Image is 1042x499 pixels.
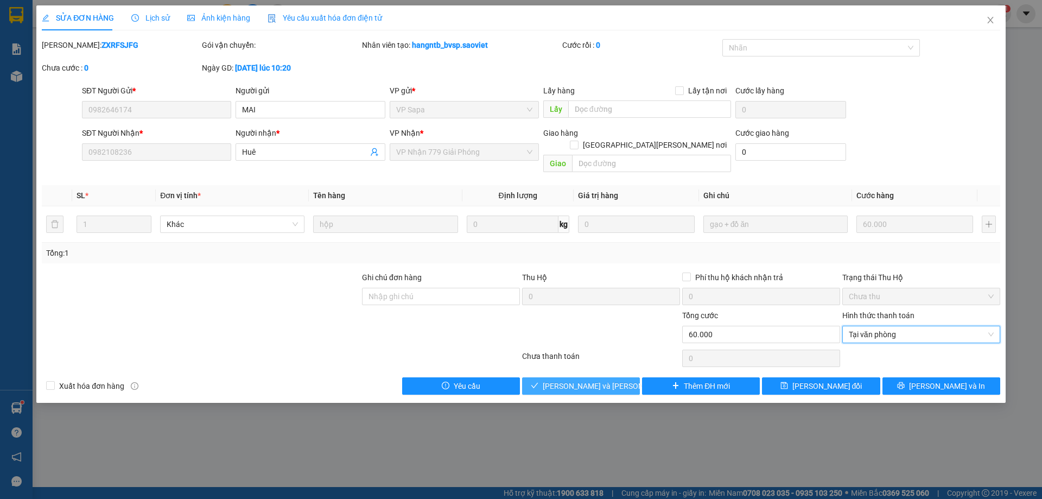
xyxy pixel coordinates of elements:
[703,216,848,233] input: Ghi Chú
[268,14,382,22] span: Yêu cầu xuất hóa đơn điện tử
[735,101,846,118] input: Cước lấy hàng
[268,14,276,23] img: icon
[856,191,894,200] span: Cước hàng
[236,85,385,97] div: Người gửi
[849,288,994,305] span: Chưa thu
[202,62,360,74] div: Ngày GD:
[975,5,1006,36] button: Close
[42,62,200,74] div: Chưa cước :
[442,382,449,390] span: exclamation-circle
[699,185,852,206] th: Ghi chú
[370,148,379,156] span: user-add
[42,14,49,22] span: edit
[572,155,731,172] input: Dọc đường
[522,377,640,395] button: check[PERSON_NAME] và [PERSON_NAME] hàng
[792,380,862,392] span: [PERSON_NAME] đổi
[362,39,560,51] div: Nhân viên tạo:
[46,247,402,259] div: Tổng: 1
[55,380,129,392] span: Xuất hóa đơn hàng
[187,14,195,22] span: picture
[402,377,520,395] button: exclamation-circleYêu cầu
[735,143,846,161] input: Cước giao hàng
[131,382,138,390] span: info-circle
[42,39,200,51] div: [PERSON_NAME]:
[522,273,547,282] span: Thu Hộ
[82,85,231,97] div: SĐT Người Gửi
[642,377,760,395] button: plusThêm ĐH mới
[362,288,520,305] input: Ghi chú đơn hàng
[187,14,250,22] span: Ảnh kiện hàng
[882,377,1000,395] button: printer[PERSON_NAME] và In
[499,191,537,200] span: Định lượng
[531,382,538,390] span: check
[131,14,139,22] span: clock-circle
[842,311,914,320] label: Hình thức thanh toán
[735,86,784,95] label: Cước lấy hàng
[202,39,360,51] div: Gói vận chuyển:
[543,380,689,392] span: [PERSON_NAME] và [PERSON_NAME] hàng
[897,382,905,390] span: printer
[684,380,730,392] span: Thêm ĐH mới
[84,64,88,72] b: 0
[412,41,488,49] b: hangntb_bvsp.saoviet
[46,216,63,233] button: delete
[780,382,788,390] span: save
[558,216,569,233] span: kg
[543,155,572,172] span: Giao
[454,380,480,392] span: Yêu cầu
[521,350,681,369] div: Chưa thanh toán
[82,127,231,139] div: SĐT Người Nhận
[42,14,114,22] span: SỬA ĐƠN HÀNG
[396,144,532,160] span: VP Nhận 779 Giải Phóng
[562,39,720,51] div: Cước rồi :
[568,100,731,118] input: Dọc đường
[543,129,578,137] span: Giao hàng
[362,273,422,282] label: Ghi chú đơn hàng
[982,216,996,233] button: plus
[578,191,618,200] span: Giá trị hàng
[735,129,789,137] label: Cước giao hàng
[579,139,731,151] span: [GEOGRAPHIC_DATA][PERSON_NAME] nơi
[842,271,1000,283] div: Trạng thái Thu Hộ
[167,216,298,232] span: Khác
[596,41,600,49] b: 0
[313,216,458,233] input: VD: Bàn, Ghế
[101,41,138,49] b: ZXRFSJFG
[390,85,539,97] div: VP gửi
[235,64,291,72] b: [DATE] lúc 10:20
[396,102,532,118] span: VP Sapa
[313,191,345,200] span: Tên hàng
[543,86,575,95] span: Lấy hàng
[909,380,985,392] span: [PERSON_NAME] và In
[160,191,201,200] span: Đơn vị tính
[578,216,695,233] input: 0
[691,271,787,283] span: Phí thu hộ khách nhận trả
[849,326,994,343] span: Tại văn phòng
[762,377,880,395] button: save[PERSON_NAME] đổi
[672,382,679,390] span: plus
[986,16,995,24] span: close
[131,14,170,22] span: Lịch sử
[543,100,568,118] span: Lấy
[684,85,731,97] span: Lấy tận nơi
[77,191,85,200] span: SL
[856,216,973,233] input: 0
[682,311,718,320] span: Tổng cước
[236,127,385,139] div: Người nhận
[390,129,420,137] span: VP Nhận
